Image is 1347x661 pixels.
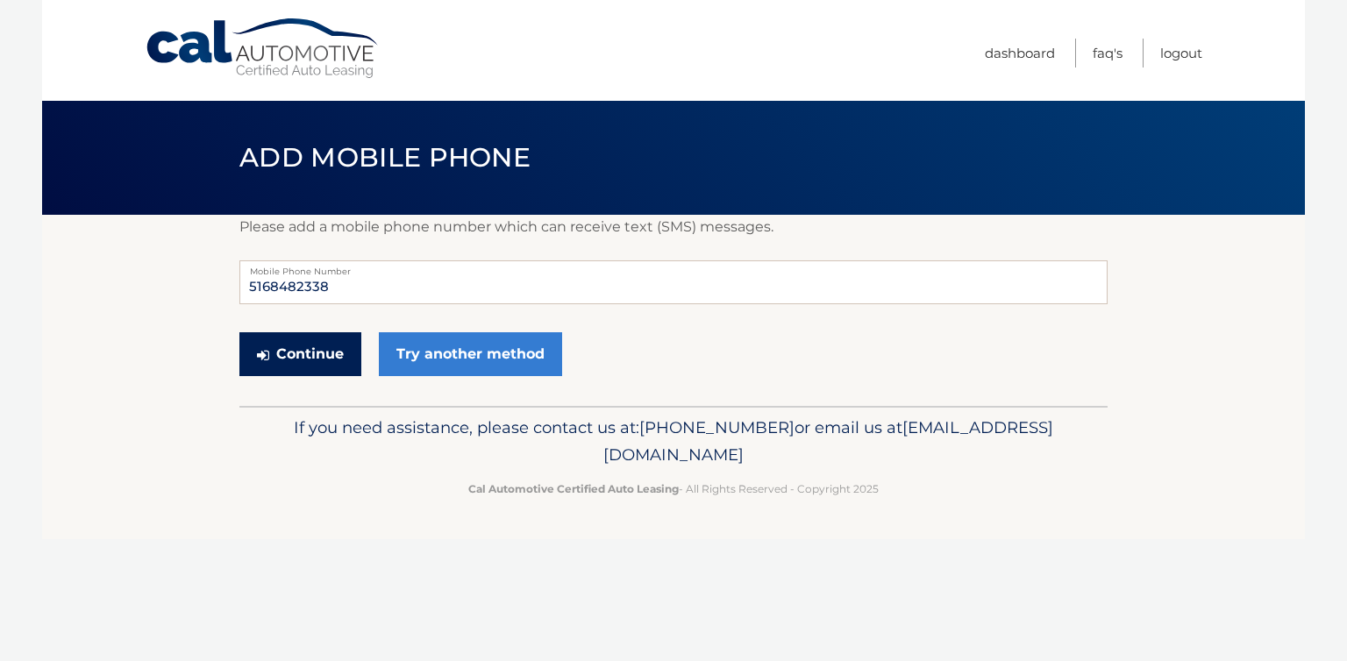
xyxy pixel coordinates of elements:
[1160,39,1202,68] a: Logout
[1093,39,1122,68] a: FAQ's
[239,141,531,174] span: Add Mobile Phone
[145,18,381,80] a: Cal Automotive
[468,482,679,495] strong: Cal Automotive Certified Auto Leasing
[251,480,1096,498] p: - All Rights Reserved - Copyright 2025
[239,260,1108,274] label: Mobile Phone Number
[239,332,361,376] button: Continue
[251,414,1096,470] p: If you need assistance, please contact us at: or email us at
[239,260,1108,304] input: Mobile Phone Number
[639,417,795,437] span: [PHONE_NUMBER]
[985,39,1055,68] a: Dashboard
[379,332,562,376] a: Try another method
[239,215,1108,239] p: Please add a mobile phone number which can receive text (SMS) messages.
